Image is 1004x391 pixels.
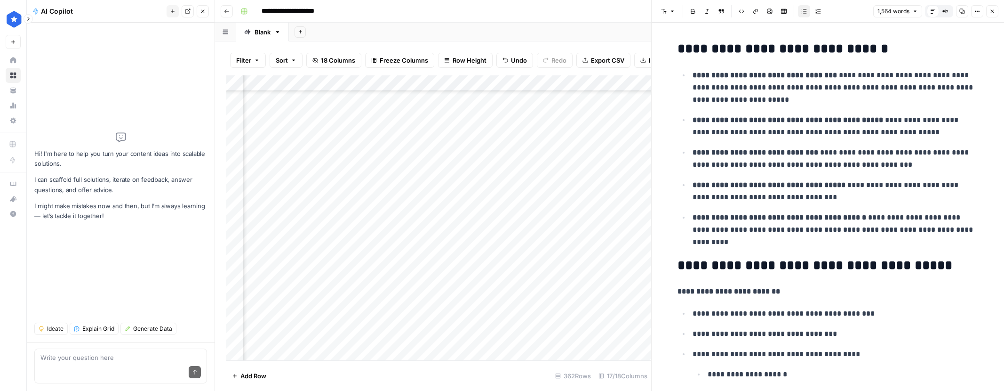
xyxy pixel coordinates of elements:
span: Undo [511,56,527,65]
span: Add Row [240,371,266,381]
span: Ideate [47,325,64,333]
button: What's new? [6,191,21,206]
a: Blank [236,23,289,41]
div: AI Copilot [32,7,164,16]
span: Filter [236,56,251,65]
span: Freeze Columns [380,56,428,65]
button: Undo [496,53,533,68]
a: AirOps Academy [6,176,21,191]
p: I can scaffold full solutions, iterate on feedback, answer questions, and offer advice. [34,175,207,195]
button: Freeze Columns [365,53,434,68]
a: Your Data [6,83,21,98]
button: 1,564 words [873,5,922,17]
button: Sort [270,53,303,68]
button: Generate Data [120,323,176,335]
button: Add Row [226,368,272,383]
div: What's new? [6,192,20,206]
div: 17/18 Columns [595,368,651,383]
a: Home [6,53,21,68]
a: Settings [6,113,21,128]
span: 18 Columns [321,56,355,65]
a: Usage [6,98,21,113]
div: 362 Rows [551,368,595,383]
img: ConsumerAffairs Logo [6,11,23,28]
button: Redo [537,53,573,68]
span: Generate Data [133,325,172,333]
span: Export CSV [591,56,624,65]
a: Browse [6,68,21,83]
span: 1,564 words [877,7,909,16]
button: Filter [230,53,266,68]
p: I might make mistakes now and then, but I’m always learning — let’s tackle it together! [34,201,207,221]
button: Explain Grid [70,323,119,335]
button: Import CSV [634,53,689,68]
span: Explain Grid [82,325,114,333]
span: Sort [276,56,288,65]
button: Export CSV [576,53,630,68]
button: 18 Columns [306,53,361,68]
button: Ideate [34,323,68,335]
button: Workspace: ConsumerAffairs [6,8,21,31]
span: Redo [551,56,566,65]
button: Row Height [438,53,493,68]
p: Hi! I'm here to help you turn your content ideas into scalable solutions. [34,149,207,169]
button: Help + Support [6,206,21,221]
div: Blank [255,27,271,37]
span: Row Height [453,56,486,65]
